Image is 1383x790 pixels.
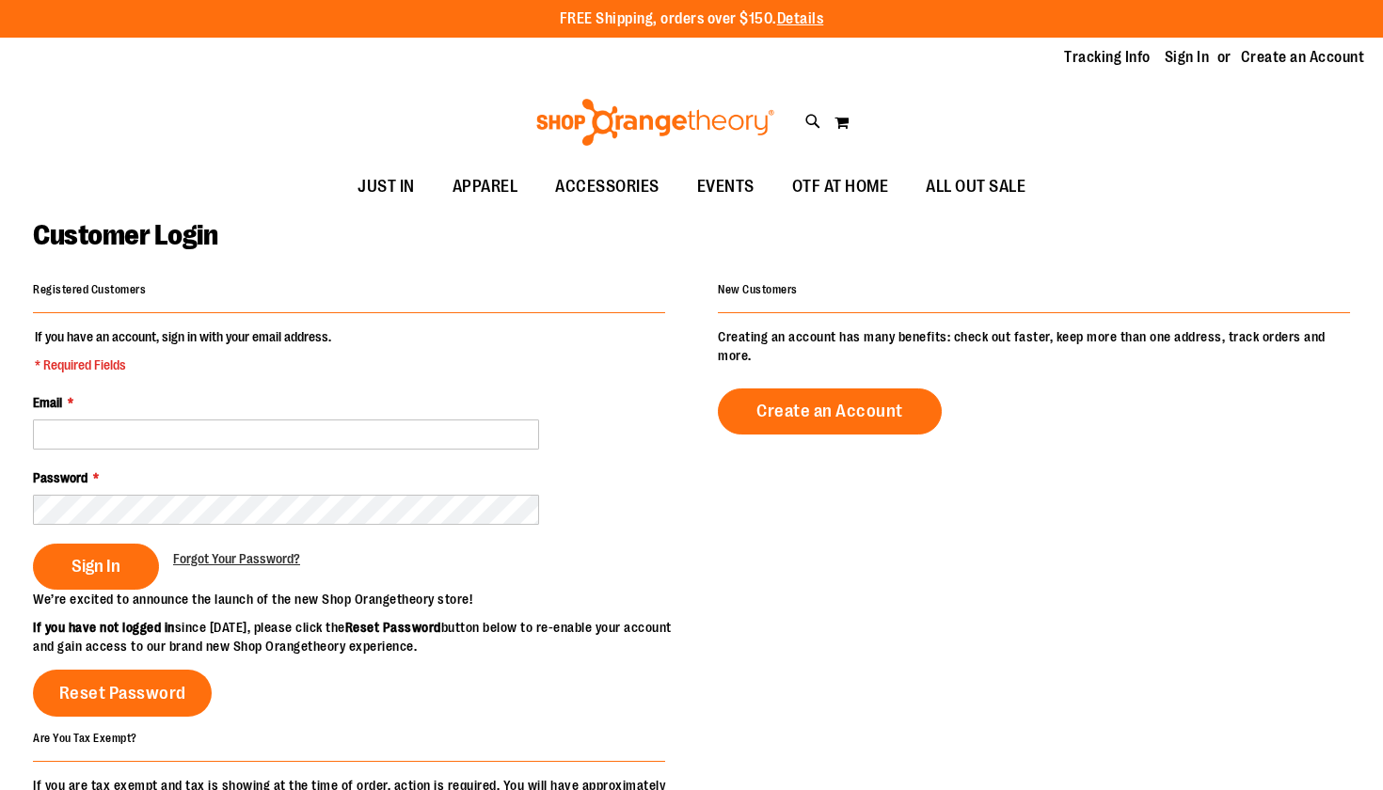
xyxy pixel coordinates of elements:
[718,283,798,296] strong: New Customers
[33,395,62,410] span: Email
[59,683,186,703] span: Reset Password
[926,166,1025,208] span: ALL OUT SALE
[33,618,691,656] p: since [DATE], please click the button below to re-enable your account and gain access to our bran...
[35,355,331,374] span: * Required Fields
[33,327,333,374] legend: If you have an account, sign in with your email address.
[1165,47,1210,68] a: Sign In
[560,8,824,30] p: FREE Shipping, orders over $150.
[345,620,441,635] strong: Reset Password
[33,620,175,635] strong: If you have not logged in
[533,99,777,146] img: Shop Orangetheory
[718,388,942,434] a: Create an Account
[1064,47,1151,68] a: Tracking Info
[555,166,660,208] span: ACCESSORIES
[358,166,415,208] span: JUST IN
[33,219,217,251] span: Customer Login
[173,549,300,568] a: Forgot Your Password?
[72,556,120,577] span: Sign In
[33,731,137,744] strong: Are You Tax Exempt?
[173,551,300,566] span: Forgot Your Password?
[777,10,824,27] a: Details
[33,544,159,590] button: Sign In
[33,470,87,485] span: Password
[453,166,518,208] span: APPAREL
[718,327,1350,365] p: Creating an account has many benefits: check out faster, keep more than one address, track orders...
[697,166,755,208] span: EVENTS
[33,283,146,296] strong: Registered Customers
[33,590,691,608] p: We’re excited to announce the launch of the new Shop Orangetheory store!
[792,166,889,208] span: OTF AT HOME
[756,401,903,421] span: Create an Account
[33,670,212,717] a: Reset Password
[1241,47,1365,68] a: Create an Account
